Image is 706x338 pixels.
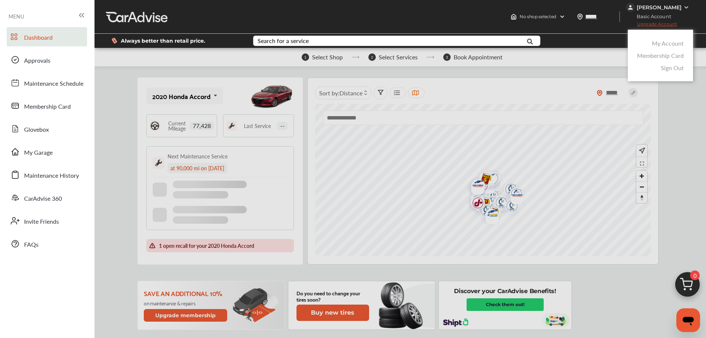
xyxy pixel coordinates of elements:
[690,270,700,280] span: 0
[7,50,87,69] a: Approvals
[112,37,117,44] img: dollor_label_vector.a70140d1.svg
[7,234,87,253] a: FAQs
[661,63,684,72] a: Sign Out
[258,38,309,44] div: Search for a service
[7,27,87,46] a: Dashboard
[24,148,53,158] span: My Garage
[7,211,87,230] a: Invite Friends
[676,308,700,332] iframe: Button to launch messaging window
[24,240,39,250] span: FAQs
[121,38,205,43] span: Always better than retail price.
[670,269,705,304] img: cart_icon.3d0951e8.svg
[7,165,87,184] a: Maintenance History
[24,217,59,227] span: Invite Friends
[7,96,87,115] a: Membership Card
[7,73,87,92] a: Maintenance Schedule
[7,142,87,161] a: My Garage
[24,102,71,112] span: Membership Card
[24,125,49,135] span: Glovebox
[24,171,79,181] span: Maintenance History
[24,33,53,43] span: Dashboard
[637,51,684,60] a: Membership Card
[24,56,50,66] span: Approvals
[7,188,87,207] a: CarAdvise 360
[24,194,62,204] span: CarAdvise 360
[9,13,24,19] span: MENU
[24,79,83,89] span: Maintenance Schedule
[652,39,684,47] a: My Account
[7,119,87,138] a: Glovebox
